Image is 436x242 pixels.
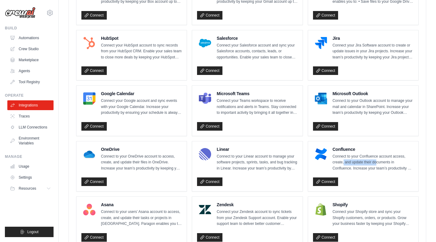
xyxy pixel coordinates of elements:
img: Microsoft Outlook Logo [315,92,327,105]
img: Confluence Logo [315,148,327,160]
p: Connect to your OneDrive account to access, create, and update their files in OneDrive. Increase ... [101,154,182,172]
p: Connect your HubSpot account to sync records from your HubSpot CRM. Enable your sales team to clo... [101,43,182,61]
h4: HubSpot [101,35,182,41]
p: Connect to your Confluence account access, create, and update their documents in Confluence. Incr... [333,154,413,172]
a: Connect [313,233,338,242]
a: Connect [81,233,107,242]
p: Connect your Shopify store and sync your Shopify customers, orders, or products. Grow your busine... [333,209,413,227]
p: Connect your Zendesk account to sync tickets from your Zendesk Support account. Enable your suppo... [217,209,297,227]
a: LLM Connections [7,122,54,132]
div: Build [5,26,54,31]
a: Connect [81,11,107,20]
a: Connect [197,233,222,242]
p: Connect your Salesforce account and sync your Salesforce accounts, contacts, leads, or opportunit... [217,43,297,61]
a: Crew Studio [7,44,54,54]
h4: Confluence [333,146,413,152]
p: Connect your Teams workspace to receive notifications and alerts in Teams. Stay connected to impo... [217,98,297,116]
span: Resources [19,186,36,191]
a: Agents [7,66,54,76]
a: Usage [7,162,54,171]
img: Asana Logo [83,203,95,216]
a: Connect [81,122,107,131]
h4: Microsoft Teams [217,91,297,97]
a: Connect [197,177,222,186]
p: Connect to your Linear account to manage your software projects, sprints, tasks, and bug tracking... [217,154,297,172]
a: Connect [313,177,338,186]
a: Connect [313,66,338,75]
img: Logo [5,7,35,19]
a: Connect [197,122,222,131]
a: Traces [7,111,54,121]
p: Connect your Jira Software account to create or update issues in your Jira projects. Increase you... [333,43,413,61]
a: Connect [197,11,222,20]
h4: OneDrive [101,146,182,152]
p: Connect to your users’ Asana account to access, create, and update their tasks or projects in [GE... [101,209,182,227]
a: Connect [81,66,107,75]
div: Operate [5,93,54,98]
span: Logout [27,229,39,234]
h4: Jira [333,35,413,41]
h4: Asana [101,202,182,208]
img: Zendesk Logo [199,203,211,216]
a: Automations [7,33,54,43]
img: Microsoft Teams Logo [199,92,211,105]
img: Google Calendar Logo [83,92,95,105]
button: Logout [5,227,54,237]
a: Integrations [7,100,54,110]
a: Connect [81,177,107,186]
a: Environment Variables [7,133,54,148]
img: HubSpot Logo [83,37,95,49]
h4: Linear [217,146,297,152]
a: Connect [313,11,338,20]
a: Connect [197,66,222,75]
h4: Google Calendar [101,91,182,97]
img: OneDrive Logo [83,148,95,160]
h4: Zendesk [217,202,297,208]
p: Connect your Google account and sync events with your Google Calendar. Increase your productivity... [101,98,182,116]
a: Settings [7,173,54,182]
h4: Salesforce [217,35,297,41]
img: Jira Logo [315,37,327,49]
a: Marketplace [7,55,54,65]
img: Salesforce Logo [199,37,211,49]
div: Manage [5,154,54,159]
h4: Microsoft Outlook [333,91,413,97]
img: Linear Logo [199,148,211,160]
img: Shopify Logo [315,203,327,216]
h4: Shopify [333,202,413,208]
button: Resources [7,184,54,193]
p: Connect to your Outlook account to manage your mail and calendar in SharePoint. Increase your tea... [333,98,413,116]
a: Connect [313,122,338,131]
a: Tool Registry [7,77,54,87]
